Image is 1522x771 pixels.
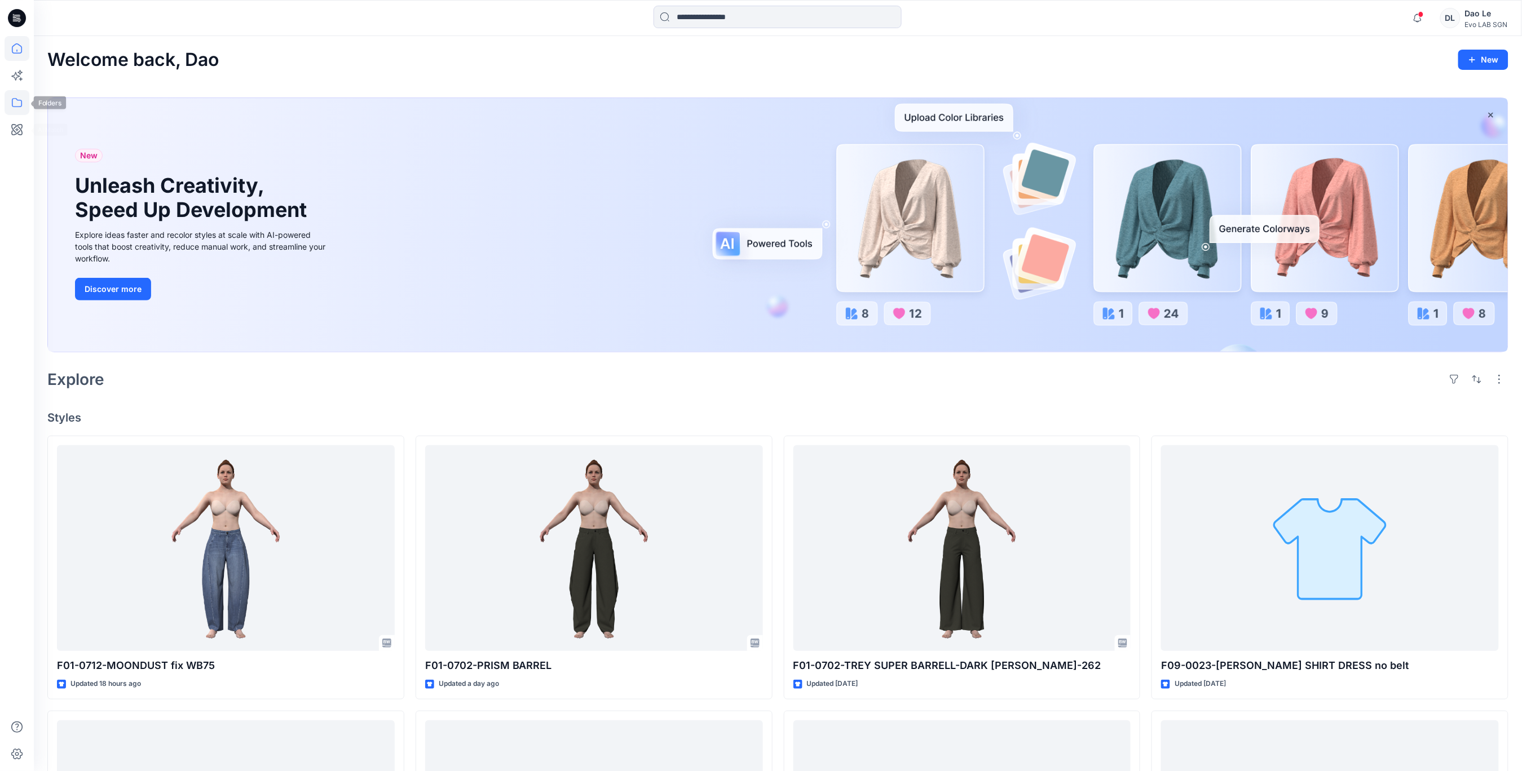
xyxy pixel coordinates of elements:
[80,149,98,162] span: New
[57,658,395,673] p: F01-0712-MOONDUST fix WB75
[57,445,395,652] a: F01-0712-MOONDUST fix WB75
[793,445,1131,652] a: F01-0702-TREY SUPER BARRELL-DARK LODEN-262
[47,411,1508,424] h4: Styles
[75,278,329,300] a: Discover more
[47,50,219,70] h2: Welcome back, Dao
[807,678,858,690] p: Updated [DATE]
[1440,8,1461,28] div: DL
[75,174,312,222] h1: Unleash Creativity, Speed Up Development
[1175,678,1226,690] p: Updated [DATE]
[425,658,763,673] p: F01-0702-PRISM BARREL
[793,658,1131,673] p: F01-0702-TREY SUPER BARRELL-DARK [PERSON_NAME]-262
[1161,658,1499,673] p: F09-0023-[PERSON_NAME] SHIRT DRESS no belt
[1465,7,1508,20] div: Dao Le
[1465,20,1508,29] div: Evo LAB SGN
[75,278,151,300] button: Discover more
[425,445,763,652] a: F01-0702-PRISM BARREL
[75,229,329,264] div: Explore ideas faster and recolor styles at scale with AI-powered tools that boost creativity, red...
[1161,445,1499,652] a: F09-0023-JEANIE SHIRT DRESS no belt
[439,678,499,690] p: Updated a day ago
[1458,50,1508,70] button: New
[47,370,104,388] h2: Explore
[70,678,141,690] p: Updated 18 hours ago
